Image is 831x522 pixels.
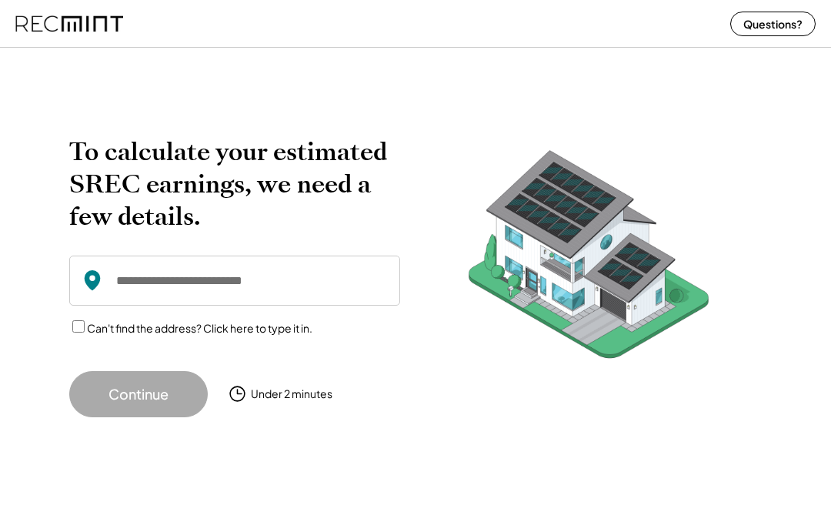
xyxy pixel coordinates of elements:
[87,321,312,335] label: Can't find the address? Click here to type it in.
[69,136,400,233] h2: To calculate your estimated SREC earnings, we need a few details.
[15,3,123,44] img: recmint-logotype%403x%20%281%29.jpeg
[251,386,332,402] div: Under 2 minutes
[69,371,208,417] button: Continue
[439,136,739,383] img: RecMintArtboard%207.png
[730,12,816,36] button: Questions?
